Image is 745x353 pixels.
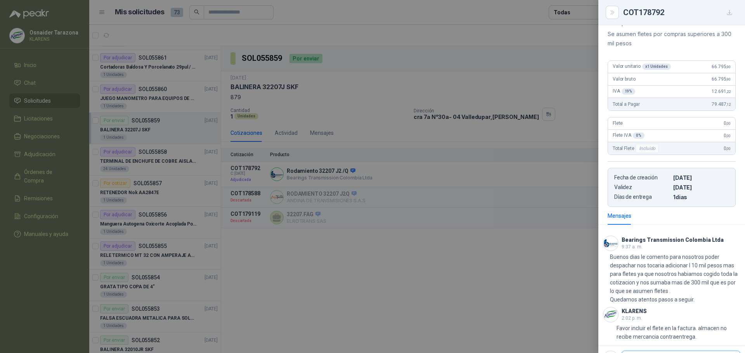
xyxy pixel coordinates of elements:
[622,238,724,242] h3: Bearings Transmission Colombia Ltda
[613,76,635,82] span: Valor bruto
[608,8,617,17] button: Close
[673,174,729,181] p: [DATE]
[622,309,647,313] h3: KLARENS
[726,90,731,94] span: ,22
[614,184,670,191] p: Validez
[726,121,731,126] span: ,00
[603,307,618,322] img: Company Logo
[673,184,729,191] p: [DATE]
[613,64,671,70] span: Valor unitario
[726,102,731,107] span: ,12
[642,64,671,70] div: x 1 Unidades
[622,88,636,95] div: 19 %
[613,133,645,139] span: Flete IVA
[610,253,740,304] p: Buenos dias le comento para nosotros poder despachar nos tocaria adicionar l 10 mil pesos mas par...
[613,102,640,107] span: Total a Pagar
[726,77,731,81] span: ,90
[673,194,729,200] p: 1 dias
[726,65,731,69] span: ,90
[623,6,736,19] div: COT178792
[622,244,643,250] span: 9:37 a. m.
[724,121,731,126] span: 0
[712,89,731,94] span: 12.691
[622,315,642,321] span: 2:02 p. m.
[724,146,731,151] span: 0
[712,64,731,69] span: 66.795
[603,236,618,251] img: Company Logo
[608,212,631,220] div: Mensajes
[633,133,645,139] div: 0 %
[617,324,740,341] p: Favor incluir el flete en la factura. almacen no recibe mercancia contraentrega.
[614,174,670,181] p: Fecha de creación
[712,76,731,82] span: 66.795
[613,88,635,95] span: IVA
[726,134,731,138] span: ,00
[636,144,659,153] div: Incluido
[712,102,731,107] span: 79.487
[613,144,660,153] span: Total Flete
[614,194,670,200] p: Días de entrega
[724,133,731,138] span: 0
[726,146,731,151] span: ,00
[608,29,736,48] p: Se asumen fletes por compras superiores a 300 mil pesos
[613,121,623,126] span: Flete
